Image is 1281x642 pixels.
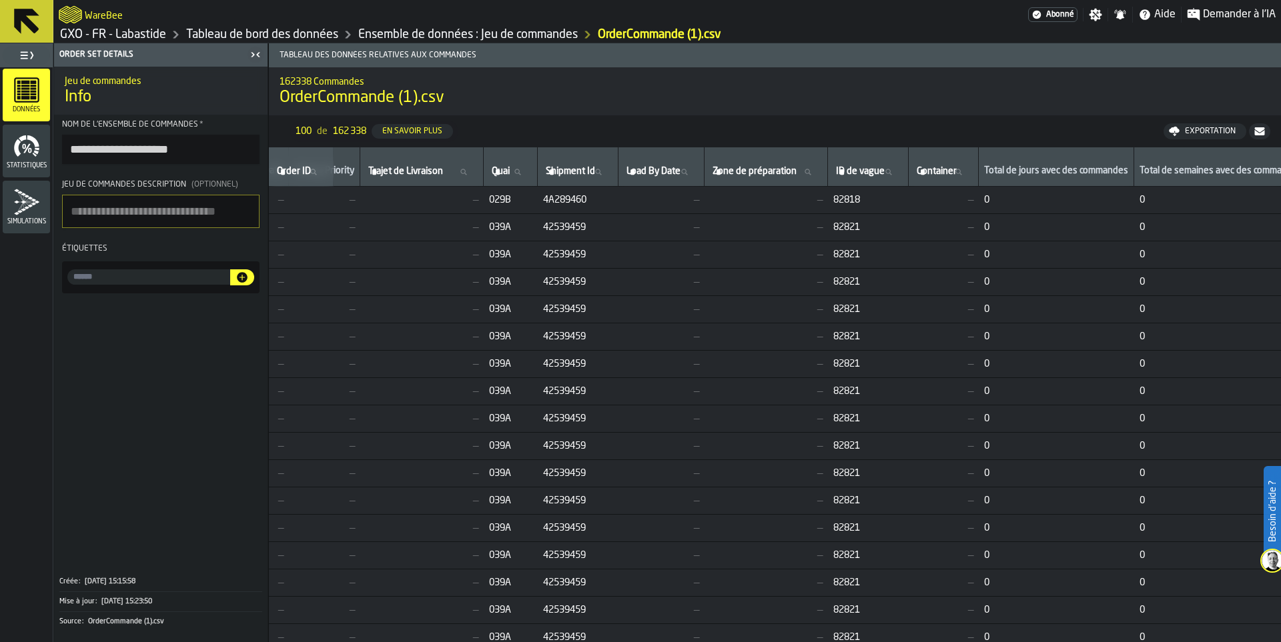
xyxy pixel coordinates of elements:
span: Exigée [199,120,203,129]
button: button- [1249,123,1270,139]
span: label [277,166,311,177]
span: — [710,468,823,479]
span: — [624,195,699,205]
span: — [914,331,973,342]
span: 039A [489,304,532,315]
span: — [914,195,973,205]
div: title-OrderCommande (1).csv [269,67,1281,115]
span: label [713,166,797,177]
span: 039A [489,222,532,233]
span: 82821 [833,277,903,287]
li: menu Simulations [3,181,50,234]
div: KeyValueItem-Mise à jour [59,591,262,611]
span: (optionnel) [191,181,238,189]
label: button-toggle-Fermez-moi [246,47,265,63]
input: button-toolbar-Nom de l'ensemble de commandes [62,135,260,164]
span: — [710,249,823,260]
span: — [366,413,478,424]
label: button-toggle-Basculer le menu complet [3,46,50,65]
span: — [294,495,355,506]
span: 82821 [833,605,903,615]
span: 82821 [833,222,903,233]
span: Étiquettes [62,245,107,253]
span: Aide [1154,7,1176,23]
span: 4A289460 [543,195,613,205]
span: 82821 [833,441,903,451]
button: button- [230,269,254,285]
a: logo-header [59,3,82,27]
span: 039A [489,249,532,260]
span: — [294,550,355,561]
span: Abonné [1046,10,1074,19]
span: 0 [984,277,1129,287]
span: — [624,359,699,369]
span: Demander à l'IA [1203,7,1276,23]
span: — [294,331,355,342]
span: — [366,277,478,287]
span: — [624,441,699,451]
input: label [914,163,973,181]
span: — [914,359,973,369]
span: — [624,468,699,479]
span: 42539459 [543,386,613,397]
span: — [366,249,478,260]
span: — [238,331,284,342]
span: — [914,441,973,451]
span: — [238,468,284,479]
div: ButtonLoadMore-En savoir plus-Prévenir-Première-Dernière [285,121,464,142]
label: button-toggle-Paramètres [1084,8,1108,21]
span: — [294,523,355,533]
span: — [294,577,355,588]
div: Exportation [1180,127,1241,136]
textarea: Jeu de commandes Description(optionnel) [62,195,260,228]
span: Données [3,106,50,113]
span: 82821 [833,304,903,315]
span: 82821 [833,577,903,588]
span: 82821 [833,550,903,561]
span: 82821 [833,249,903,260]
button: button-En savoir plus [372,124,453,139]
span: 039A [489,468,532,479]
span: [DATE] 15:23:50 [101,597,152,606]
span: — [238,222,284,233]
div: Créée [59,577,83,586]
span: — [710,386,823,397]
button: Source:OrderCommande (1).csv [59,612,262,631]
span: : [95,597,97,606]
span: — [914,277,973,287]
input: label [543,163,612,181]
span: — [238,277,284,287]
div: Source [59,617,87,626]
span: 42539459 [543,441,613,451]
button: Mise à jour:[DATE] 15:23:50 [59,592,262,611]
span: 42539459 [543,605,613,615]
span: 42539459 [543,304,613,315]
span: Jeu de commandes Description [62,181,186,189]
span: — [366,304,478,315]
span: 039A [489,441,532,451]
div: Abonnement au menu [1028,7,1078,22]
input: label [710,163,822,181]
span: — [366,550,478,561]
span: 42539459 [543,331,613,342]
h2: Sub Title [85,8,123,21]
span: — [294,277,355,287]
h2: Sub Title [280,74,1270,87]
span: — [294,413,355,424]
span: 0 [984,468,1129,479]
span: — [294,386,355,397]
span: 0 [984,441,1129,451]
span: : [82,617,83,626]
span: 42539459 [543,495,613,506]
span: OrderCommande (1).csv [280,87,444,109]
span: 82821 [833,386,903,397]
span: 42539459 [543,413,613,424]
span: — [624,523,699,533]
input: label [624,163,699,181]
span: 162 338 [333,126,366,137]
label: button-toggle-Demander à l'IA [1182,7,1281,23]
span: — [366,441,478,451]
span: 0 [984,577,1129,588]
span: — [710,577,823,588]
span: 0 [984,550,1129,561]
